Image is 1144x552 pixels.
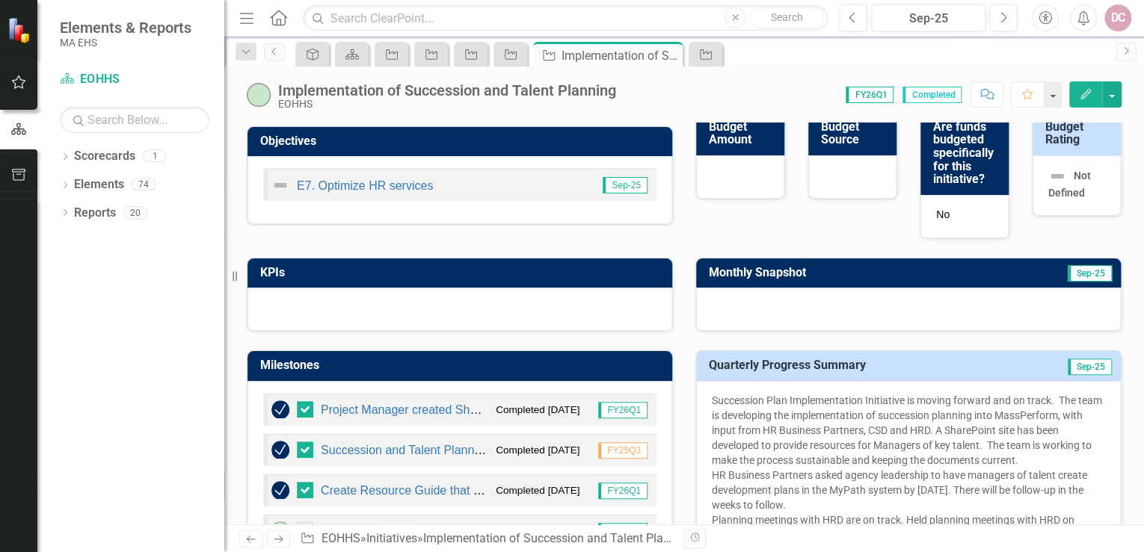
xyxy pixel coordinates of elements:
a: EOHHS [60,71,209,88]
span: FY26Q1 [598,483,648,499]
a: Create Resource Guide that maps competencies to professional development opportunities [321,484,805,497]
span: Sep-25 [1068,265,1112,282]
img: Complete [271,441,289,459]
small: [DATE] - [DATE] [507,524,580,538]
input: Search Below... [60,107,209,133]
img: Not Defined [1048,167,1066,185]
div: Sep-25 [876,10,980,28]
img: On-track [247,83,271,107]
a: Initiatives [366,531,417,545]
span: Sep-25 [603,177,648,193]
span: Search [771,11,803,23]
h3: Monthly Snapshot [709,266,984,279]
span: FY26Q1 [598,523,648,539]
a: Succession and Talent Planning [321,444,490,456]
a: EOHHS [322,531,360,545]
div: 74 [132,179,156,191]
h3: Quarterly Progress Summary [709,359,1022,372]
span: FY26Q1 [598,402,648,418]
span: No [936,208,950,220]
img: Complete [271,400,289,418]
span: FY25Q3 [598,442,648,459]
h3: Budget Rating [1045,120,1113,146]
a: Scorecards [74,148,135,165]
button: DC [1104,4,1131,31]
span: Elements & Reports [60,19,191,37]
div: 1 [143,150,167,163]
div: Implementation of Succession and Talent Planning [423,531,693,545]
img: Not Defined [271,176,289,194]
div: Implementation of Succession and Talent Planning [278,82,616,99]
div: Implementation of Succession and Talent Planning [562,46,679,65]
span: Sep-25 [1068,359,1112,375]
h3: Objectives [260,134,665,148]
h3: Are funds budgeted specifically for this initiative? [933,120,1001,186]
h3: KPIs [260,266,665,279]
div: 20 [123,206,147,219]
small: Completed [DATE] [496,443,579,457]
img: ClearPoint Strategy [7,17,34,43]
img: Complete [271,481,289,499]
a: E7. Optimize HR services [297,179,433,192]
h3: Milestones [260,359,665,372]
h3: Budget Source [821,120,889,146]
small: MA EHS [60,37,191,49]
a: Project Manager created SharePoint page [321,403,544,416]
a: Elements [74,176,124,193]
div: » » [300,530,672,548]
small: Completed [DATE] [496,483,579,497]
div: EOHHS [278,99,616,110]
a: Reports [74,205,116,222]
span: Completed [902,87,962,103]
span: FY26Q1 [846,87,894,103]
button: Search [749,7,824,28]
h3: Budget Amount [709,120,777,146]
input: Search ClearPoint... [303,5,828,31]
img: On-track [271,521,289,539]
button: Sep-25 [871,4,985,31]
span: Not Defined [1048,170,1091,199]
small: Completed [DATE] [496,403,579,417]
